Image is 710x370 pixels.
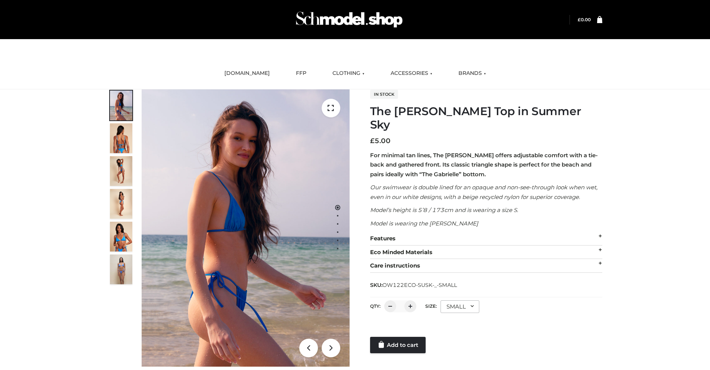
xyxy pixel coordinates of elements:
[453,65,492,82] a: BRANDS
[110,222,132,252] img: 2.Alex-top_CN-1-1-2.jpg
[370,137,375,145] span: £
[110,189,132,219] img: 3.Alex-top_CN-1-1-2.jpg
[370,152,598,178] strong: For minimal tan lines, The [PERSON_NAME] offers adjustable comfort with a tie-back and gathered f...
[578,17,591,22] bdi: 0.00
[370,337,426,353] a: Add to cart
[578,17,581,22] span: £
[370,281,458,290] span: SKU:
[370,90,398,99] span: In stock
[110,254,132,284] img: SSVC.jpg
[385,65,438,82] a: ACCESSORIES
[370,220,478,227] em: Model is wearing the [PERSON_NAME]
[370,184,597,200] em: Our swimwear is double lined for an opaque and non-see-through look when wet, even in our white d...
[142,89,350,367] img: 1.Alex-top_SS-1_4464b1e7-c2c9-4e4b-a62c-58381cd673c0 (1)
[370,137,391,145] bdi: 5.00
[110,91,132,120] img: 1.Alex-top_SS-1_4464b1e7-c2c9-4e4b-a62c-58381cd673c0-1.jpg
[110,123,132,153] img: 5.Alex-top_CN-1-1_1-1.jpg
[219,65,275,82] a: [DOMAIN_NAME]
[370,232,602,246] div: Features
[327,65,370,82] a: CLOTHING
[293,5,405,34] img: Schmodel Admin 964
[110,156,132,186] img: 4.Alex-top_CN-1-1-2.jpg
[441,300,479,313] div: SMALL
[290,65,312,82] a: FFP
[370,105,602,132] h1: The [PERSON_NAME] Top in Summer Sky
[382,282,457,288] span: OW122ECO-SUSK-_-SMALL
[425,303,437,309] label: Size:
[370,303,381,309] label: QTY:
[578,17,591,22] a: £0.00
[370,206,518,214] em: Model’s height is 5’8 / 173cm and is wearing a size S.
[370,246,602,259] div: Eco Minded Materials
[370,259,602,273] div: Care instructions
